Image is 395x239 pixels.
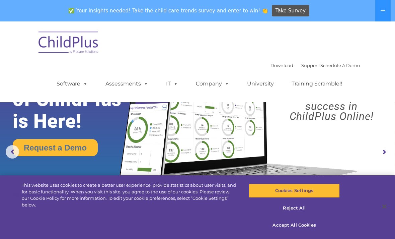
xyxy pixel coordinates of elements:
[273,71,390,121] rs-layer: Boost your productivity and streamline your success in ChildPlus Online!
[272,5,310,17] a: Take Survey
[275,5,306,17] span: Take Survey
[249,201,339,215] button: Reject All
[320,63,360,68] a: Schedule A Demo
[13,67,139,132] rs-layer: The Future of ChildPlus is Here!
[159,77,185,91] a: IT
[13,139,98,156] a: Request a Demo
[66,4,271,17] span: ✅ Your insights needed! Take the child care trends survey and enter to win! 👏
[249,184,339,198] button: Cookies Settings
[377,199,392,214] button: Close
[35,27,102,60] img: ChildPlus by Procare Solutions
[240,77,281,91] a: University
[189,77,236,91] a: Company
[285,77,349,91] a: Training Scramble!!
[270,63,293,68] a: Download
[22,182,237,208] div: This website uses cookies to create a better user experience, provide statistics about user visit...
[50,77,94,91] a: Software
[301,63,319,68] a: Support
[99,77,155,91] a: Assessments
[249,218,339,232] button: Accept All Cookies
[270,63,360,68] font: |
